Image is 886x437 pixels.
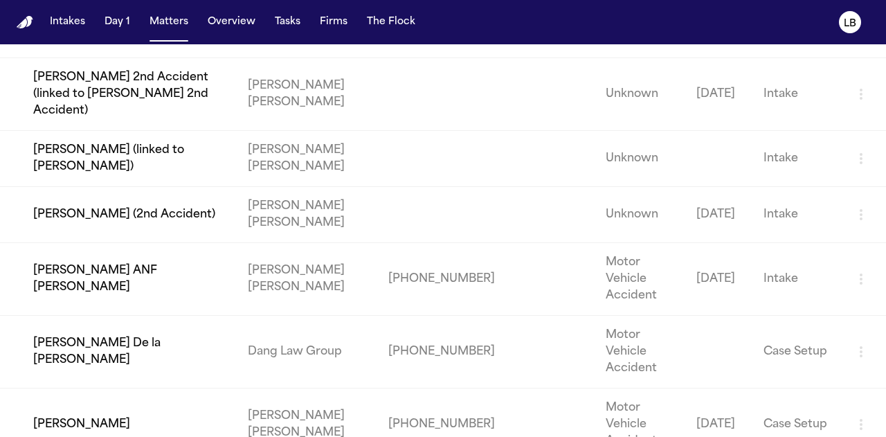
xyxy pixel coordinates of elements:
[685,243,752,316] td: [DATE]
[685,187,752,243] td: [DATE]
[377,243,506,316] td: [PHONE_NUMBER]
[595,243,685,316] td: Motor Vehicle Accident
[44,10,91,35] button: Intakes
[237,131,378,187] td: [PERSON_NAME] [PERSON_NAME]
[752,131,842,187] td: Intake
[17,16,33,29] img: Finch Logo
[595,131,685,187] td: Unknown
[752,187,842,243] td: Intake
[237,58,378,131] td: [PERSON_NAME] [PERSON_NAME]
[237,316,378,389] td: Dang Law Group
[752,243,842,316] td: Intake
[314,10,353,35] button: Firms
[99,10,136,35] button: Day 1
[752,316,842,389] td: Case Setup
[361,10,421,35] button: The Flock
[237,187,378,243] td: [PERSON_NAME] [PERSON_NAME]
[202,10,261,35] button: Overview
[144,10,194,35] button: Matters
[595,58,685,131] td: Unknown
[752,58,842,131] td: Intake
[269,10,306,35] button: Tasks
[17,16,33,29] a: Home
[377,316,506,389] td: [PHONE_NUMBER]
[595,316,685,389] td: Motor Vehicle Accident
[237,243,378,316] td: [PERSON_NAME] [PERSON_NAME]
[685,58,752,131] td: [DATE]
[595,187,685,243] td: Unknown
